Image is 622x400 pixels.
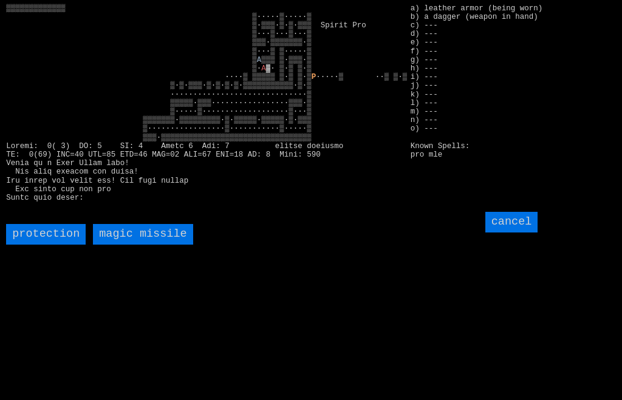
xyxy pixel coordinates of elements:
larn: ▒▒▒▒▒▒▒▒▒▒▒▒▒ ▒·····▒·····▒ ▒·▒▒▒·▒·▒·▒▒▒ Spirit Pro ▒···▒···▒···▒ ▒▒▒·▒▒▒▒▒▒▒·▒ ▒···▒ ▒·····▒ ▒ ... [6,4,398,205]
font: A [257,56,262,64]
input: cancel [485,212,538,232]
input: protection [6,224,86,245]
font: P [312,73,316,81]
input: magic missile [93,224,193,245]
stats: a) leather armor (being worn) b) a dagger (weapon in hand) c) --- d) --- e) --- f) --- g) --- h) ... [411,4,616,124]
font: A [261,64,266,73]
